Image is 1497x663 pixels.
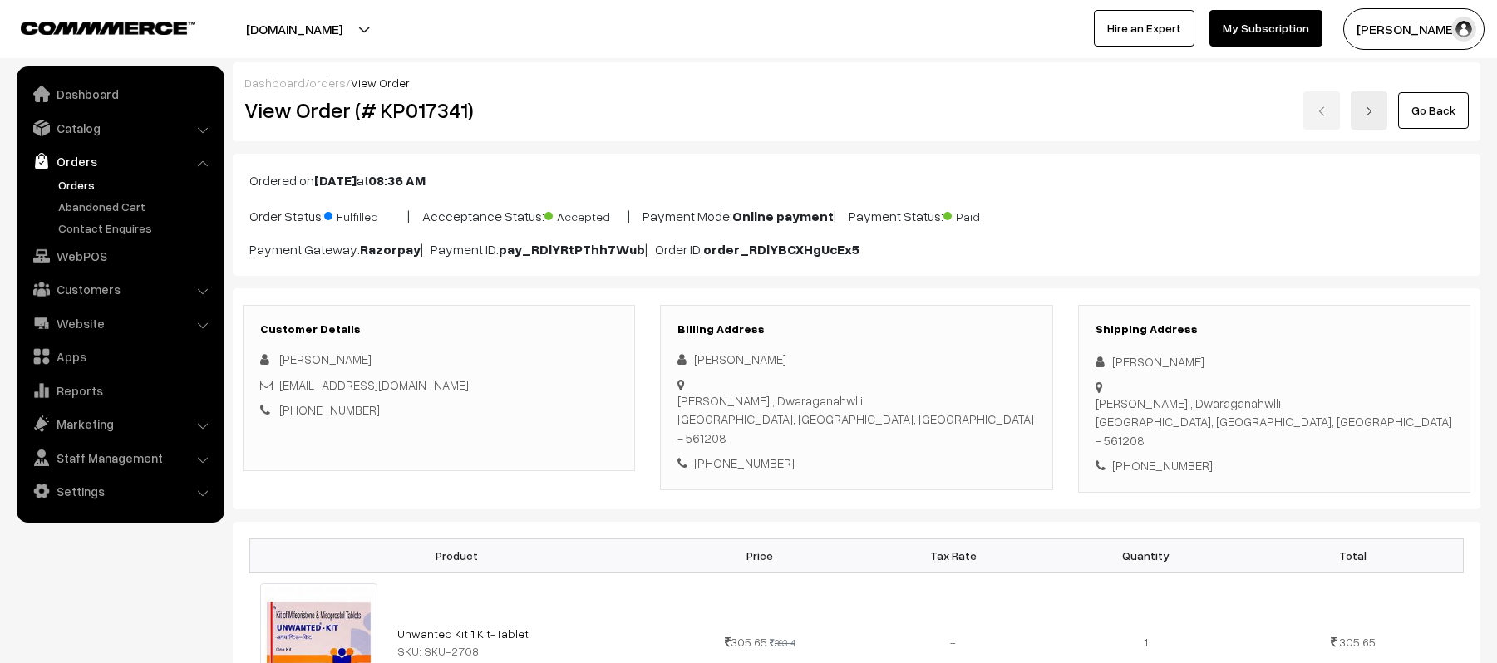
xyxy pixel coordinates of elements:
[324,204,407,225] span: Fulfilled
[732,208,834,224] b: Online payment
[244,76,305,90] a: Dashboard
[397,626,529,641] a: Unwanted Kit 1 Kit-Tablet
[943,204,1027,225] span: Paid
[21,308,219,338] a: Website
[1096,394,1453,450] div: [PERSON_NAME],, Dwaraganahwlli [GEOGRAPHIC_DATA], [GEOGRAPHIC_DATA], [GEOGRAPHIC_DATA] - 561208
[309,76,346,90] a: orders
[244,74,1469,91] div: / /
[21,79,219,109] a: Dashboard
[1209,10,1322,47] a: My Subscription
[770,637,795,648] strike: 393.14
[544,204,628,225] span: Accepted
[677,454,1035,473] div: [PHONE_NUMBER]
[249,170,1464,190] p: Ordered on at
[1050,538,1243,572] th: Quantity
[21,274,219,304] a: Customers
[21,22,195,34] img: COMMMERCE
[677,391,1035,448] div: [PERSON_NAME],, Dwaraganahwlli [GEOGRAPHIC_DATA], [GEOGRAPHIC_DATA], [GEOGRAPHIC_DATA] - 561208
[1096,322,1453,336] h3: Shipping Address
[1096,456,1453,475] div: [PHONE_NUMBER]
[725,635,767,649] span: 305.65
[677,350,1035,369] div: [PERSON_NAME]
[1343,8,1485,50] button: [PERSON_NAME]
[368,172,426,189] b: 08:36 AM
[1339,635,1376,649] span: 305.65
[21,113,219,143] a: Catalog
[250,538,664,572] th: Product
[856,538,1049,572] th: Tax Rate
[1094,10,1194,47] a: Hire an Expert
[499,241,645,258] b: pay_RDlYRtPThh7Wub
[54,176,219,194] a: Orders
[663,538,856,572] th: Price
[260,322,618,336] h3: Customer Details
[1364,106,1374,116] img: right-arrow.png
[21,341,219,371] a: Apps
[1144,635,1148,649] span: 1
[1398,92,1469,129] a: Go Back
[351,76,410,90] span: View Order
[1243,538,1463,572] th: Total
[279,351,372,366] span: [PERSON_NAME]
[21,409,219,439] a: Marketing
[279,377,469,392] a: [EMAIL_ADDRESS][DOMAIN_NAME]
[314,172,357,189] b: [DATE]
[397,642,653,660] div: SKU: SKU-2708
[1451,17,1476,42] img: user
[21,476,219,506] a: Settings
[21,376,219,405] a: Reports
[279,402,380,417] a: [PHONE_NUMBER]
[21,443,219,473] a: Staff Management
[54,198,219,215] a: Abandoned Cart
[249,239,1464,259] p: Payment Gateway: | Payment ID: | Order ID:
[54,219,219,237] a: Contact Enquires
[360,241,421,258] b: Razorpay
[249,204,1464,226] p: Order Status: | Accceptance Status: | Payment Mode: | Payment Status:
[1096,352,1453,371] div: [PERSON_NAME]
[677,322,1035,336] h3: Billing Address
[21,17,166,37] a: COMMMERCE
[21,241,219,271] a: WebPOS
[21,146,219,176] a: Orders
[703,241,859,258] b: order_RDlYBCXHgUcEx5
[244,97,636,123] h2: View Order (# KP017341)
[188,8,401,50] button: [DOMAIN_NAME]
